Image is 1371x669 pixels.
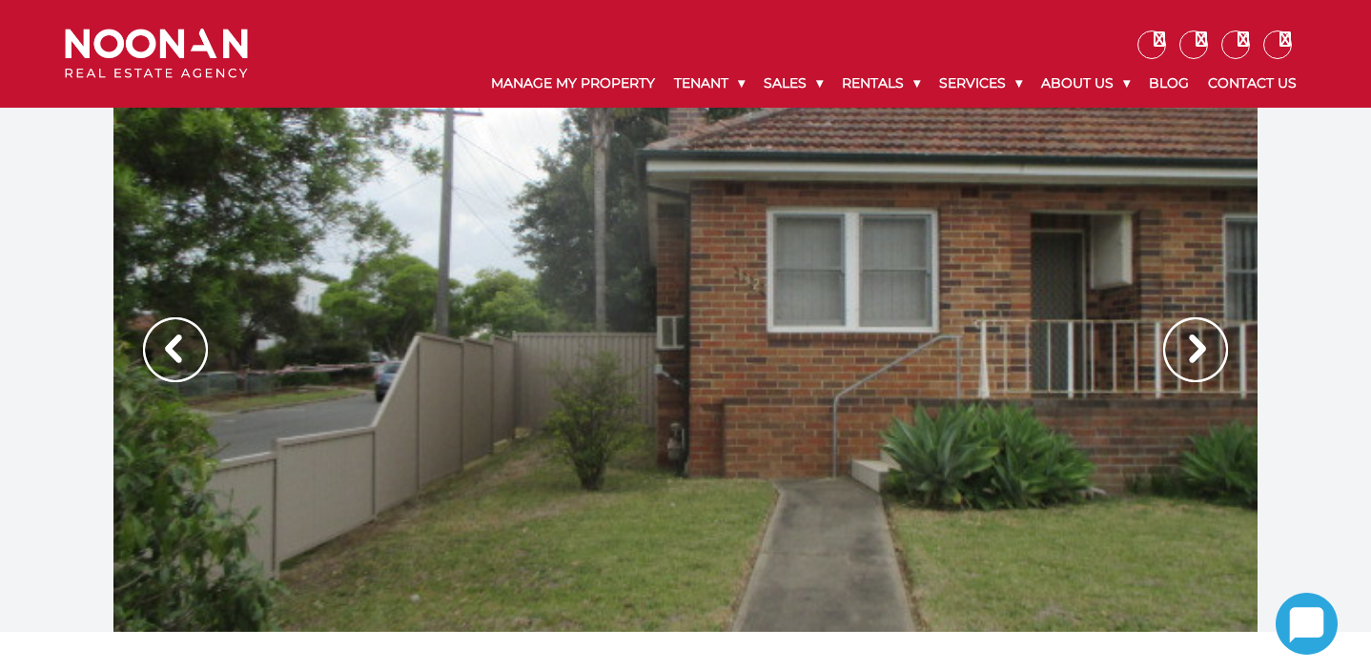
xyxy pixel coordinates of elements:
[481,59,665,108] a: Manage My Property
[930,59,1032,108] a: Services
[1032,59,1139,108] a: About Us
[1139,59,1198,108] a: Blog
[665,59,754,108] a: Tenant
[1198,59,1306,108] a: Contact Us
[1163,317,1228,382] img: Arrow slider
[832,59,930,108] a: Rentals
[65,29,248,79] img: Noonan Real Estate Agency
[754,59,832,108] a: Sales
[143,317,208,382] img: Arrow slider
